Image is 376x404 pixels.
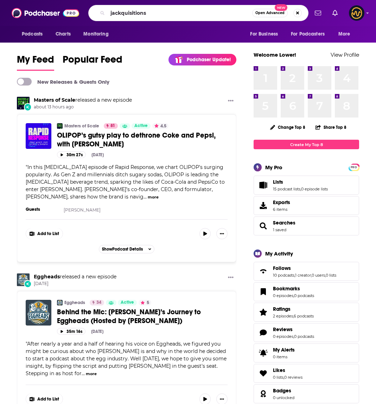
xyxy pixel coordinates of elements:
span: My Feed [17,53,54,70]
button: Share Top 8 [315,120,347,134]
a: Reviews [273,326,314,333]
a: [PERSON_NAME] [64,207,101,213]
a: 0 lists [326,273,336,278]
span: , [293,293,294,298]
button: open menu [286,27,335,41]
span: about 13 hours ago [34,104,132,110]
span: For Podcasters [291,29,325,39]
button: Show More Button [225,273,236,282]
span: Exports [273,199,290,206]
span: ... [144,194,147,200]
a: 10 podcasts [273,273,294,278]
a: 0 episodes [273,293,293,298]
span: Follows [254,262,359,281]
span: Bookmarks [254,282,359,301]
a: Masters of Scale [34,97,75,103]
span: Ratings [273,306,291,312]
a: 0 podcasts [294,334,314,339]
a: 0 lists [273,375,283,380]
img: Masters of Scale [57,123,63,129]
span: Lists [273,179,283,185]
span: Popular Feed [63,53,122,70]
span: Badges [254,384,359,403]
span: " [26,341,227,377]
a: 0 episode lists [301,187,328,191]
button: Show More Button [216,228,228,239]
span: , [325,273,326,278]
button: Show More Button [26,228,63,239]
span: Reviews [254,323,359,342]
a: Behind the Mic: [PERSON_NAME]’s Journey to Eggheads (Hosted by [PERSON_NAME]) [57,308,228,325]
span: For Business [250,29,278,39]
span: New [275,4,287,11]
span: Bookmarks [273,285,300,292]
div: My Pro [265,164,282,171]
button: ShowPodcast Details [99,245,154,253]
a: 1 creator [295,273,311,278]
h3: released a new episode [34,97,132,103]
input: Search podcasts, credits, & more... [108,7,252,19]
a: My Feed [17,53,54,71]
a: Create My Top 8 [254,140,359,149]
a: Follows [273,265,336,271]
a: Bookmarks [256,287,270,297]
span: Open Advanced [255,11,285,15]
span: 0 items [273,354,295,359]
img: Behind the Mic: Greg’s Journey to Eggheads (Hosted by Dr. Kay Russo) [26,300,51,326]
a: Lists [256,180,270,190]
a: Show notifications dropdown [330,7,340,19]
a: Reviews [256,328,270,337]
span: Exports [256,201,270,210]
span: 34 [96,299,101,306]
span: , [300,187,301,191]
div: New Episode [24,280,32,288]
div: Search podcasts, credits, & more... [88,5,308,21]
span: Add to List [37,397,59,402]
span: Active [121,299,134,306]
a: 0 users [312,273,325,278]
a: Ratings [273,306,314,312]
img: Podchaser - Follow, Share and Rate Podcasts [12,6,79,20]
a: Show notifications dropdown [312,7,324,19]
span: Active [134,122,148,130]
a: Searches [273,220,295,226]
button: open menu [245,27,287,41]
span: Add to List [37,231,59,236]
span: Logged in as LowerStreet [349,5,364,21]
span: My Alerts [256,348,270,358]
span: [DATE] [34,281,116,287]
span: Monitoring [83,29,108,39]
a: OLIPOP’s gutsy play to dethrone Coke and Pepsi, with Ben Goodwin [26,123,51,149]
span: Ratings [254,303,359,322]
span: Behind the Mic: [PERSON_NAME]’s Journey to Eggheads (Hosted by [PERSON_NAME]) [57,308,201,325]
a: Popular Feed [63,53,122,71]
span: , [293,314,294,318]
button: 30m 27s [57,151,86,158]
button: more [86,371,97,377]
span: 81 [110,122,115,130]
span: ... [82,370,85,377]
span: Follows [273,265,291,271]
span: My Alerts [273,347,295,353]
span: After nearly a year and a half of hearing his voice on Eggheads, we figured you might be curious ... [26,341,227,377]
span: , [311,273,312,278]
a: Likes [256,368,270,378]
span: More [338,29,350,39]
img: Eggheads [17,273,30,286]
a: Active [132,123,151,129]
span: PRO [350,165,358,170]
a: 34 [90,300,104,305]
button: more [148,194,159,200]
p: Podchaser Update! [187,57,231,63]
button: Change Top 8 [266,123,310,132]
img: Masters of Scale [17,97,30,109]
a: PRO [350,164,358,170]
a: Bookmarks [273,285,314,292]
div: [DATE] [91,152,104,157]
a: 0 unlocked [273,395,294,400]
img: Eggheads [57,300,63,305]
